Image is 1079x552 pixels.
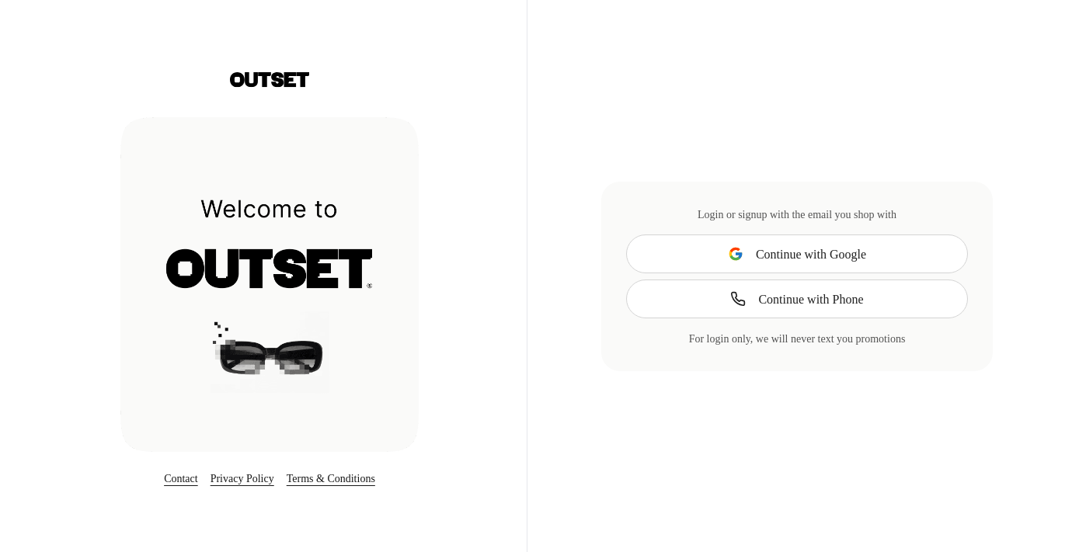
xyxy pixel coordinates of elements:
img: Login Layout Image [120,116,419,452]
span: Continue with Phone [751,290,872,308]
span: Continue with Google [748,245,875,263]
div: Login or signup with the email you shop with [626,207,968,222]
a: Contact [151,471,191,484]
div: For login only, we will never text you promotions [626,331,968,346]
a: Continue with Phone [626,279,968,318]
a: Privacy Policy [204,471,276,484]
a: Terms & Conditions [288,471,388,484]
button: Continue with Google [626,234,968,273]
